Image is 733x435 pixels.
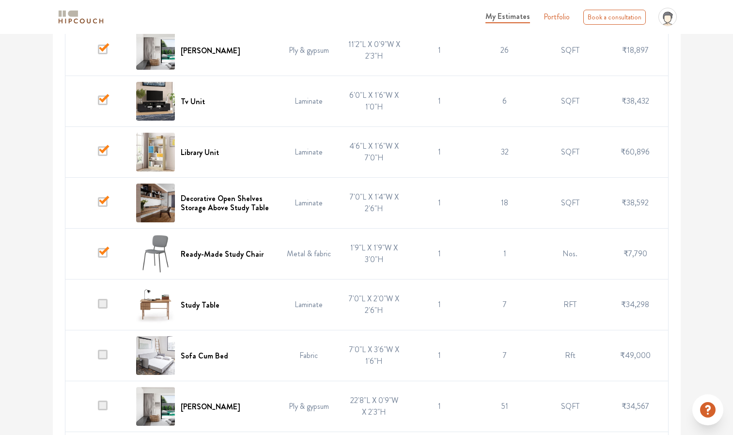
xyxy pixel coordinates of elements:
[472,330,537,381] td: 7
[276,25,342,76] td: Ply & gypsum
[537,229,603,280] td: Nos.
[136,234,175,273] img: Ready-Made Study Chair
[342,127,407,178] td: 4'6"L X 1'6"W X 7'0"H
[342,381,407,432] td: 22'8"L X 0'9"W X 2'3"H
[472,76,537,127] td: 6
[276,76,342,127] td: Laminate
[407,229,472,280] td: 1
[622,45,649,56] span: ₹18,897
[537,280,603,330] td: RFT
[136,285,175,324] img: Study Table
[136,336,175,375] img: Sofa Cum Bed
[136,387,175,426] img: Curtain Pelmet
[537,127,603,178] td: SQFT
[276,280,342,330] td: Laminate
[181,402,240,411] h6: [PERSON_NAME]
[342,25,407,76] td: 11'2"L X 0'9"W X 2'3"H
[485,11,530,22] span: My Estimates
[342,280,407,330] td: 7'0"L X 2'0"W X 2'6"H
[181,249,264,259] h6: Ready-Made Study Chair
[276,381,342,432] td: Ply & gypsum
[181,148,219,157] h6: Library Unit
[136,31,175,70] img: Curtain Pelmet
[583,10,646,25] div: Book a consultation
[472,381,537,432] td: 51
[136,184,175,222] img: Decorative Open Shelves Storage Above Study Table
[621,299,649,310] span: ₹34,298
[472,178,537,229] td: 18
[276,127,342,178] td: Laminate
[276,330,342,381] td: Fabric
[181,351,228,360] h6: Sofa Cum Bed
[537,25,603,76] td: SQFT
[472,25,537,76] td: 26
[537,178,603,229] td: SQFT
[181,46,240,55] h6: [PERSON_NAME]
[136,133,175,171] img: Library Unit
[621,146,650,157] span: ₹60,896
[407,178,472,229] td: 1
[622,95,649,107] span: ₹38,432
[342,229,407,280] td: 1'9"L X 1'9"W X 3'0"H
[181,97,205,106] h6: Tv Unit
[622,197,649,208] span: ₹38,592
[181,300,219,310] h6: Study Table
[472,229,537,280] td: 1
[537,381,603,432] td: SQFT
[342,178,407,229] td: 7'0"L X 1'4"W X 2'6"H
[276,178,342,229] td: Laminate
[407,76,472,127] td: 1
[407,280,472,330] td: 1
[407,330,472,381] td: 1
[57,9,105,26] img: logo-horizontal.svg
[342,76,407,127] td: 6'0"L X 1'6"W X 1'0"H
[544,11,570,23] a: Portfolio
[407,25,472,76] td: 1
[342,330,407,381] td: 7'0"L X 3'6"W X 1'6"H
[622,401,649,412] span: ₹34,567
[624,248,647,259] span: ₹7,790
[136,82,175,121] img: Tv Unit
[537,330,603,381] td: Rft
[620,350,651,361] span: ₹49,000
[407,127,472,178] td: 1
[407,381,472,432] td: 1
[276,229,342,280] td: Metal & fabric
[181,194,270,212] h6: Decorative Open Shelves Storage Above Study Table
[472,280,537,330] td: 7
[537,76,603,127] td: SQFT
[472,127,537,178] td: 32
[57,6,105,28] span: logo-horizontal.svg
